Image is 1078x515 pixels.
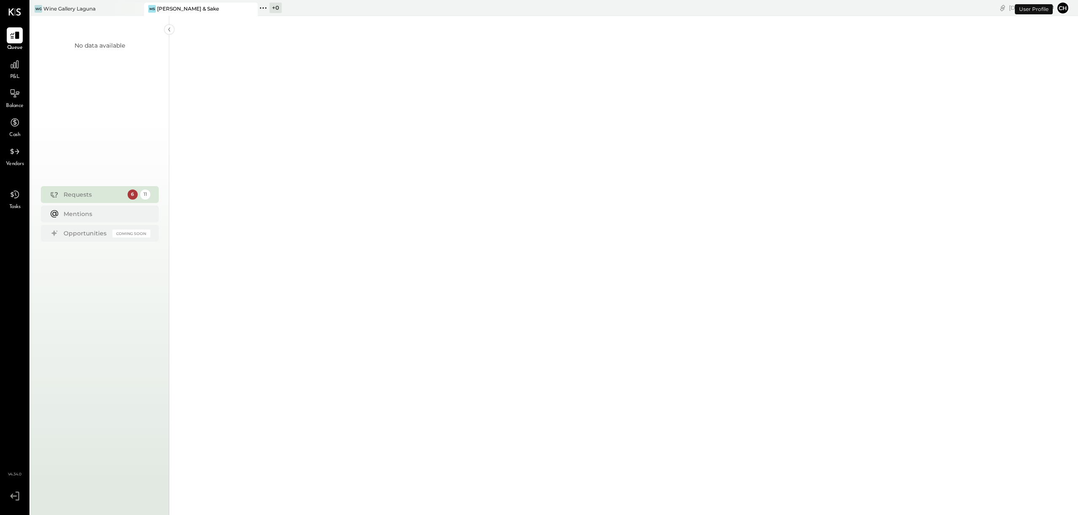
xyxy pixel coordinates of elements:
a: Queue [0,27,29,52]
div: MS [148,5,156,13]
div: Mentions [64,210,146,218]
a: Vendors [0,144,29,168]
div: [DATE] [1009,4,1054,12]
div: copy link [998,3,1007,12]
div: 11 [140,189,150,200]
div: [PERSON_NAME] & Sake [157,5,219,12]
a: Balance [0,85,29,110]
span: Balance [6,102,24,110]
div: Requests [64,190,123,199]
span: P&L [10,73,20,81]
div: User Profile [1015,4,1053,14]
div: + 0 [269,3,282,13]
div: Wine Gallery Laguna [43,5,96,12]
div: No data available [75,41,125,50]
div: Opportunities [64,229,108,237]
a: Cash [0,115,29,139]
span: Vendors [6,160,24,168]
a: Tasks [0,187,29,211]
div: WG [35,5,42,13]
a: P&L [0,56,29,81]
div: Coming Soon [112,229,150,237]
button: ch [1056,1,1070,15]
span: Queue [7,44,23,52]
span: Cash [9,131,20,139]
span: Tasks [9,203,21,211]
div: 6 [128,189,138,200]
